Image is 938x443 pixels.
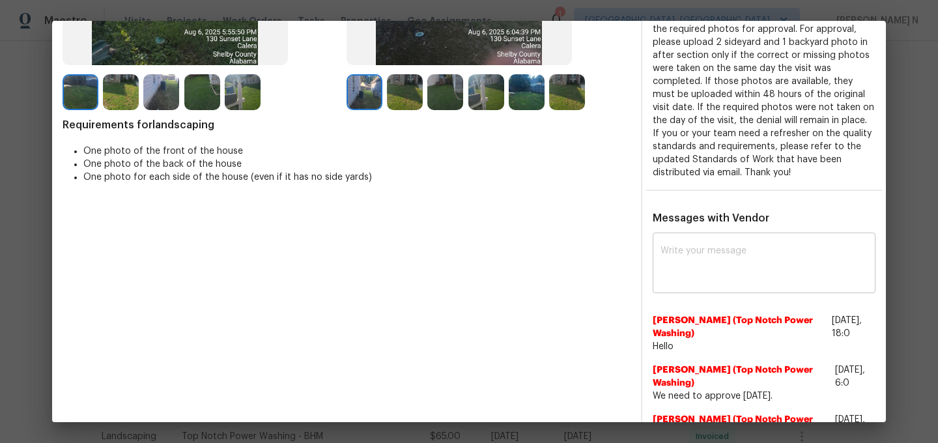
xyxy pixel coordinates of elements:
[835,415,865,437] span: [DATE], 4:8
[832,316,862,338] span: [DATE], 18:0
[653,213,769,223] span: Messages with Vendor
[653,340,875,353] span: Hello
[83,171,631,184] li: One photo for each side of the house (even if it has no side yards)
[653,390,875,403] span: We need to approve [DATE].
[653,364,829,390] span: [PERSON_NAME] (Top Notch Power Washing)
[835,365,865,388] span: [DATE], 6:0
[653,413,829,439] span: [PERSON_NAME] (Top Notch Power Washing)
[653,314,827,340] span: [PERSON_NAME] (Top Notch Power Washing)
[63,119,631,132] span: Requirements for landscaping
[83,158,631,171] li: One photo of the back of the house
[83,145,631,158] li: One photo of the front of the house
